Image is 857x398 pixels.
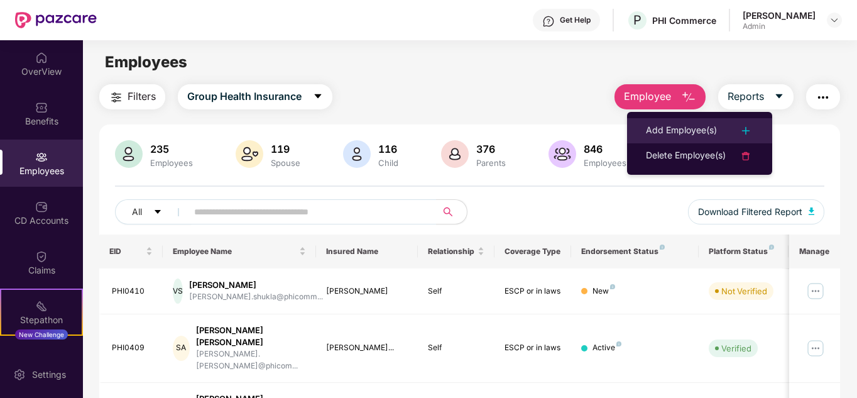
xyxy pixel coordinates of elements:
div: VS [173,279,183,304]
div: ESCP or in laws [505,342,561,354]
img: svg+xml;base64,PHN2ZyB4bWxucz0iaHR0cDovL3d3dy53My5vcmcvMjAwMC9zdmciIHhtbG5zOnhsaW5rPSJodHRwOi8vd3... [809,207,815,215]
span: Employee [624,89,671,104]
div: [PERSON_NAME] [PERSON_NAME] [196,324,306,348]
div: 235 [148,143,195,155]
div: 119 [268,143,303,155]
th: Employee Name [163,235,316,268]
button: Employee [614,84,706,109]
img: manageButton [805,281,826,301]
span: EID [109,246,144,257]
button: Download Filtered Report [688,199,825,224]
th: EID [99,235,163,268]
div: [PERSON_NAME] [189,279,323,291]
span: Relationship [428,246,475,257]
span: search [436,207,461,217]
img: svg+xml;base64,PHN2ZyBpZD0iSGVscC0zMngzMiIgeG1sbnM9Imh0dHA6Ly93d3cudzMub3JnLzIwMDAvc3ZnIiB3aWR0aD... [542,15,555,28]
div: PHI0410 [112,285,153,297]
img: svg+xml;base64,PHN2ZyB4bWxucz0iaHR0cDovL3d3dy53My5vcmcvMjAwMC9zdmciIHhtbG5zOnhsaW5rPSJodHRwOi8vd3... [681,90,696,105]
div: Employees+dependents [581,158,681,168]
div: Admin [743,21,816,31]
button: Reportscaret-down [718,84,794,109]
img: svg+xml;base64,PHN2ZyB4bWxucz0iaHR0cDovL3d3dy53My5vcmcvMjAwMC9zdmciIHhtbG5zOnhsaW5rPSJodHRwOi8vd3... [343,140,371,168]
div: PHI Commerce [652,14,716,26]
div: Get Help [560,15,591,25]
img: svg+xml;base64,PHN2ZyBpZD0iU2V0dGluZy0yMHgyMCIgeG1sbnM9Imh0dHA6Ly93d3cudzMub3JnLzIwMDAvc3ZnIiB3aW... [13,368,26,381]
span: Reports [728,89,764,104]
div: New Challenge [15,329,68,340]
div: Platform Status [709,246,778,257]
div: Self [428,342,484,354]
img: svg+xml;base64,PHN2ZyBpZD0iRW1wbG95ZWVzIiB4bWxucz0iaHR0cDovL3d3dy53My5vcmcvMjAwMC9zdmciIHdpZHRoPS... [35,151,48,163]
div: 116 [376,143,401,155]
div: Verified [721,342,751,355]
div: Not Verified [721,285,767,297]
img: svg+xml;base64,PHN2ZyB4bWxucz0iaHR0cDovL3d3dy53My5vcmcvMjAwMC9zdmciIHdpZHRoPSIyNCIgaGVpZ2h0PSIyNC... [109,90,124,105]
div: [PERSON_NAME] [326,285,408,297]
img: svg+xml;base64,PHN2ZyB4bWxucz0iaHR0cDovL3d3dy53My5vcmcvMjAwMC9zdmciIHdpZHRoPSIyMSIgaGVpZ2h0PSIyMC... [35,300,48,312]
img: svg+xml;base64,PHN2ZyB4bWxucz0iaHR0cDovL3d3dy53My5vcmcvMjAwMC9zdmciIHhtbG5zOnhsaW5rPSJodHRwOi8vd3... [115,140,143,168]
div: Parents [474,158,508,168]
img: svg+xml;base64,PHN2ZyB4bWxucz0iaHR0cDovL3d3dy53My5vcmcvMjAwMC9zdmciIHdpZHRoPSI4IiBoZWlnaHQ9IjgiIH... [769,245,774,250]
div: [PERSON_NAME].[PERSON_NAME]@phicom... [196,348,306,372]
div: New [592,285,615,297]
span: Group Health Insurance [187,89,302,104]
img: svg+xml;base64,PHN2ZyB4bWxucz0iaHR0cDovL3d3dy53My5vcmcvMjAwMC9zdmciIHdpZHRoPSI4IiBoZWlnaHQ9IjgiIH... [610,284,615,289]
img: manageButton [805,338,826,358]
th: Insured Name [316,235,418,268]
button: Allcaret-down [115,199,192,224]
div: Settings [28,368,70,381]
span: Download Filtered Report [698,205,802,219]
span: caret-down [153,207,162,218]
span: caret-down [313,91,323,102]
div: ESCP or in laws [505,285,561,297]
img: svg+xml;base64,PHN2ZyB4bWxucz0iaHR0cDovL3d3dy53My5vcmcvMjAwMC9zdmciIHhtbG5zOnhsaW5rPSJodHRwOi8vd3... [441,140,469,168]
img: svg+xml;base64,PHN2ZyBpZD0iSG9tZSIgeG1sbnM9Imh0dHA6Ly93d3cudzMub3JnLzIwMDAvc3ZnIiB3aWR0aD0iMjAiIG... [35,52,48,64]
img: svg+xml;base64,PHN2ZyBpZD0iQ0RfQWNjb3VudHMiIGRhdGEtbmFtZT0iQ0QgQWNjb3VudHMiIHhtbG5zPSJodHRwOi8vd3... [35,201,48,213]
img: svg+xml;base64,PHN2ZyBpZD0iQmVuZWZpdHMiIHhtbG5zPSJodHRwOi8vd3d3LnczLm9yZy8yMDAwL3N2ZyIgd2lkdGg9Ij... [35,101,48,114]
img: svg+xml;base64,PHN2ZyB4bWxucz0iaHR0cDovL3d3dy53My5vcmcvMjAwMC9zdmciIHhtbG5zOnhsaW5rPSJodHRwOi8vd3... [236,140,263,168]
div: Add Employee(s) [646,123,717,138]
div: Employees [148,158,195,168]
span: caret-down [774,91,784,102]
img: svg+xml;base64,PHN2ZyB4bWxucz0iaHR0cDovL3d3dy53My5vcmcvMjAwMC9zdmciIHdpZHRoPSIyNCIgaGVpZ2h0PSIyNC... [816,90,831,105]
button: search [436,199,467,224]
span: Employees [105,53,187,71]
div: Self [428,285,484,297]
div: SA [173,336,190,361]
img: svg+xml;base64,PHN2ZyB4bWxucz0iaHR0cDovL3d3dy53My5vcmcvMjAwMC9zdmciIHdpZHRoPSI4IiBoZWlnaHQ9IjgiIH... [660,245,665,250]
img: svg+xml;base64,PHN2ZyBpZD0iQ2xhaW0iIHhtbG5zPSJodHRwOi8vd3d3LnczLm9yZy8yMDAwL3N2ZyIgd2lkdGg9IjIwIi... [35,250,48,263]
span: Employee Name [173,246,297,257]
img: svg+xml;base64,PHN2ZyBpZD0iRW5kb3JzZW1lbnRzIiB4bWxucz0iaHR0cDovL3d3dy53My5vcmcvMjAwMC9zdmciIHdpZH... [35,350,48,362]
div: Spouse [268,158,303,168]
div: Stepathon [1,314,82,326]
span: Filters [128,89,156,104]
div: [PERSON_NAME]... [326,342,408,354]
th: Relationship [418,235,494,268]
div: Delete Employee(s) [646,148,726,163]
button: Filters [99,84,165,109]
div: Active [592,342,621,354]
div: PHI0409 [112,342,153,354]
th: Coverage Type [494,235,571,268]
div: 376 [474,143,508,155]
span: P [633,13,641,28]
th: Manage [789,235,840,268]
div: 846 [581,143,681,155]
button: Group Health Insurancecaret-down [178,84,332,109]
div: Endorsement Status [581,246,689,257]
img: svg+xml;base64,PHN2ZyB4bWxucz0iaHR0cDovL3d3dy53My5vcmcvMjAwMC9zdmciIHdpZHRoPSIyNCIgaGVpZ2h0PSIyNC... [738,123,753,138]
div: [PERSON_NAME] [743,9,816,21]
span: All [132,205,142,219]
img: svg+xml;base64,PHN2ZyB4bWxucz0iaHR0cDovL3d3dy53My5vcmcvMjAwMC9zdmciIHdpZHRoPSIyNCIgaGVpZ2h0PSIyNC... [738,148,753,163]
div: [PERSON_NAME].shukla@phicomm... [189,291,323,303]
img: svg+xml;base64,PHN2ZyB4bWxucz0iaHR0cDovL3d3dy53My5vcmcvMjAwMC9zdmciIHdpZHRoPSI4IiBoZWlnaHQ9IjgiIH... [616,341,621,346]
img: New Pazcare Logo [15,12,97,28]
img: svg+xml;base64,PHN2ZyBpZD0iRHJvcGRvd24tMzJ4MzIiIHhtbG5zPSJodHRwOi8vd3d3LnczLm9yZy8yMDAwL3N2ZyIgd2... [829,15,839,25]
img: svg+xml;base64,PHN2ZyB4bWxucz0iaHR0cDovL3d3dy53My5vcmcvMjAwMC9zdmciIHhtbG5zOnhsaW5rPSJodHRwOi8vd3... [549,140,576,168]
div: Child [376,158,401,168]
